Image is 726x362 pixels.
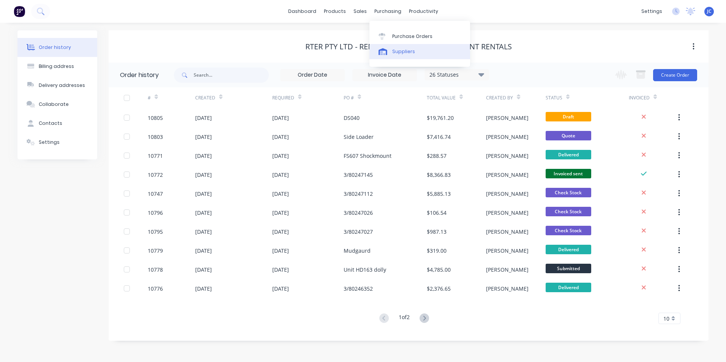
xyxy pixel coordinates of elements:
div: [PERSON_NAME] [486,285,529,293]
div: sales [350,6,371,17]
div: [DATE] [272,209,289,217]
div: Delivery addresses [39,82,85,89]
img: Factory [14,6,25,17]
a: Suppliers [369,44,470,59]
div: $319.00 [427,247,447,255]
div: 10772 [148,171,163,179]
div: [PERSON_NAME] [486,190,529,198]
button: Delivery addresses [17,76,97,95]
a: Purchase Orders [369,28,470,44]
span: Delivered [546,245,591,254]
div: Mudgaurd [344,247,371,255]
div: 26 Statuses [425,71,489,79]
div: 10778 [148,266,163,274]
div: [DATE] [272,171,289,179]
div: [DATE] [195,114,212,122]
button: Order history [17,38,97,57]
div: products [320,6,350,17]
div: Suppliers [392,48,415,55]
div: [PERSON_NAME] [486,247,529,255]
div: $5,885.13 [427,190,451,198]
div: Created By [486,94,513,101]
input: Invoice Date [353,69,417,81]
div: Settings [39,139,60,146]
div: $8,366.83 [427,171,451,179]
div: # [148,94,151,101]
div: [DATE] [195,209,212,217]
div: Invoiced [629,87,676,108]
div: Created [195,87,272,108]
div: [PERSON_NAME] [486,228,529,236]
div: [DATE] [195,247,212,255]
div: [DATE] [195,190,212,198]
div: Required [272,94,294,101]
div: 10805 [148,114,163,122]
div: [DATE] [272,190,289,198]
div: FS607 Shockmount [344,152,391,160]
div: [DATE] [195,152,212,160]
div: 10796 [148,209,163,217]
div: purchasing [371,6,405,17]
div: Created By [486,87,545,108]
div: Collaborate [39,101,69,108]
div: [PERSON_NAME] [486,152,529,160]
div: $288.57 [427,152,447,160]
button: Settings [17,133,97,152]
div: PO # [344,87,427,108]
div: Status [546,87,629,108]
div: 3/80247026 [344,209,373,217]
div: 1 of 2 [399,313,410,324]
span: Check Stock [546,226,591,235]
span: Quote [546,131,591,140]
div: Order history [120,71,159,80]
span: Delivered [546,283,591,292]
span: Delivered [546,150,591,159]
div: [DATE] [195,133,212,141]
span: Check Stock [546,207,591,216]
div: [DATE] [272,266,289,274]
div: Billing address [39,63,74,70]
div: $987.13 [427,228,447,236]
div: Purchase Orders [392,33,432,40]
div: Order history [39,44,71,51]
div: # [148,87,195,108]
div: [PERSON_NAME] [486,133,529,141]
div: [DATE] [272,133,289,141]
div: [DATE] [272,285,289,293]
div: Created [195,94,215,101]
span: Check Stock [546,188,591,197]
div: settings [638,6,666,17]
div: RTER Pty Ltd - Rentco Transport Equipment Rentals [305,42,512,51]
button: Create Order [653,69,697,81]
div: $106.54 [427,209,447,217]
div: Required [272,87,344,108]
div: $2,376.65 [427,285,451,293]
div: 10747 [148,190,163,198]
div: productivity [405,6,442,17]
div: Contacts [39,120,62,127]
div: [DATE] [272,247,289,255]
div: Unit HD163 dolly [344,266,386,274]
div: 10776 [148,285,163,293]
div: [PERSON_NAME] [486,114,529,122]
div: Total Value [427,94,456,101]
span: Invoiced sent [546,169,591,178]
div: 3/80247145 [344,171,373,179]
div: 3/80247112 [344,190,373,198]
button: Collaborate [17,95,97,114]
div: Side Loader [344,133,374,141]
span: JC [707,8,712,15]
div: $4,785.00 [427,266,451,274]
div: [DATE] [195,171,212,179]
div: [DATE] [272,152,289,160]
div: [PERSON_NAME] [486,266,529,274]
div: 10795 [148,228,163,236]
div: [DATE] [272,228,289,236]
div: 10771 [148,152,163,160]
a: dashboard [284,6,320,17]
div: [PERSON_NAME] [486,209,529,217]
input: Order Date [281,69,344,81]
div: [PERSON_NAME] [486,171,529,179]
div: 10803 [148,133,163,141]
div: [DATE] [195,228,212,236]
